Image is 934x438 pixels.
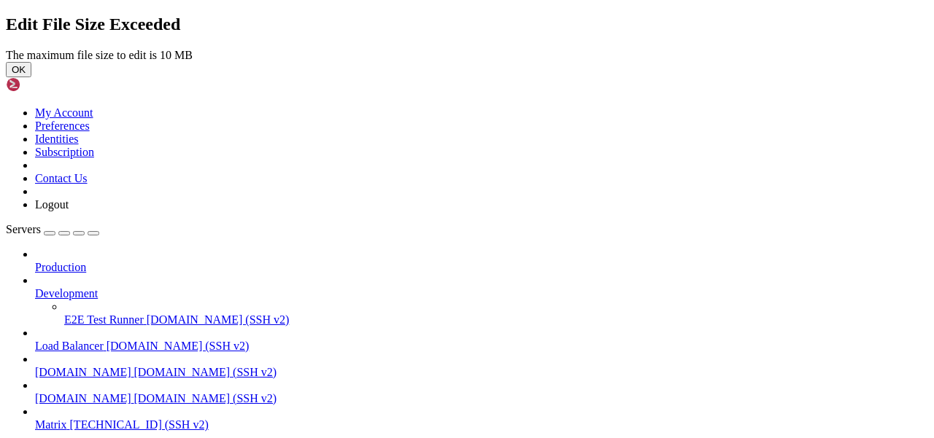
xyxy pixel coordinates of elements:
h2: Edit File Size Exceeded [6,15,928,34]
x-row: Learn more about Ubuntu Pro at [URL][DOMAIN_NAME] [6,241,744,254]
span: [TECHNICAL_ID] (SSH v2) [70,418,209,431]
a: Matrix [TECHNICAL_ID] (SSH v2) [35,418,928,431]
li: Production [35,248,928,274]
x-row: libphp-adodb exo-utils libheif1 imagemagick python3-virtualenv libopenexr25 [6,192,744,204]
a: Load Balancer [DOMAIN_NAME] (SSH v2) [35,340,928,353]
a: Development [35,287,928,300]
button: OK [6,62,31,77]
x-row: root@server1:~# sudo apt upgrade [6,117,744,130]
a: [DOMAIN_NAME] [DOMAIN_NAME] (SSH v2) [35,392,928,405]
x-row: Last login: [DATE] from [TECHNICAL_ID] [6,105,744,117]
div: (16, 26) [104,328,110,340]
li: [DOMAIN_NAME] [DOMAIN_NAME] (SSH v2) [35,379,928,405]
span: Расчёт обновлений… Готово [6,167,152,179]
x-row: Get more security updates through Ubuntu Pro with 'esm-apps' enabled: [6,179,744,192]
span: Чтение информации о состоянии… Готово [6,155,222,166]
x-row: root@server1:~# sudo systemctl start matrix-[MEDICAL_DATA] [6,291,744,303]
x-row: New release '24.04.3 LTS' available. [6,55,744,68]
span: [DOMAIN_NAME] [35,366,131,378]
span: [DOMAIN_NAME] (SSH v2) [134,392,277,404]
span: Построение дерева зависимостей… Готово [6,142,228,154]
x-row: See "systemctl status matrix-[MEDICAL_DATA].service" and "journalctl -xeu matrix-[MEDICAL_DATA].s... [6,316,744,328]
li: Matrix [TECHNICAL_ID] (SSH v2) [35,405,928,431]
li: E2E Test Runner [DOMAIN_NAME] (SSH v2) [64,300,928,326]
a: Contact Us [35,172,88,184]
a: E2E Test Runner [DOMAIN_NAME] (SSH v2) [64,313,928,326]
span: Load Balancer [35,340,104,352]
span: Чтение списков пакетов… Готово [6,130,181,141]
a: Logout [35,198,69,211]
span: Production [35,261,86,273]
li: [DOMAIN_NAME] [DOMAIN_NAME] (SSH v2) [35,353,928,379]
span: Подробнее о включении службы ESM Apps at [URL][DOMAIN_NAME] [6,31,350,42]
span: [DOMAIN_NAME] (SSH v2) [147,313,290,326]
img: Shellngn [6,77,90,92]
span: Вывод списка… Готово [6,278,123,290]
x-row: root@server1:~# sudo apt list --upgradable [6,266,744,278]
span: [DOMAIN_NAME] [35,392,131,404]
li: Load Balancer [DOMAIN_NAME] (SSH v2) [35,326,928,353]
a: [DOMAIN_NAME] [DOMAIN_NAME] (SSH v2) [35,366,928,379]
a: Preferences [35,120,90,132]
x-row: Job for matrix-[MEDICAL_DATA].service failed because the control process exited with error code. [6,303,744,316]
li: Development [35,274,928,326]
x-row: libmagickcore-6.q16-6-extra libmagickwand-6.q16-6 imagemagick-6.q16 [6,204,744,216]
a: Identities [35,133,79,145]
span: [DOMAIN_NAME] (SSH v2) [134,366,277,378]
x-row: libmagickcore-6.q16-6 libexo-2-0 imagemagick-6-common libde265-0 [6,216,744,229]
a: Production [35,261,928,274]
div: The maximum file size to edit is 10 MB [6,49,928,62]
span: E2E Test Runner [64,313,144,326]
x-row: Run 'do-release-upgrade' to upgrade to it. [6,68,744,80]
span: 15 дополнительных обновлений безопасности могут быть применены с помощью ESM Apps. [6,18,485,30]
span: Development [35,287,98,300]
x-row: libexo-common [6,229,744,241]
a: Subscription [35,146,94,158]
a: My Account [35,106,93,119]
span: Обновлено 0 пакетов, установлено 0 новых пакетов, для удаления отмечено 0 пакетов, и 0 пакетов не... [6,254,636,265]
a: Servers [6,223,99,235]
span: Matrix [35,418,67,431]
span: Servers [6,223,41,235]
span: [DOMAIN_NAME] (SSH v2) [107,340,250,352]
x-row: root@server1:~# [6,328,744,340]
